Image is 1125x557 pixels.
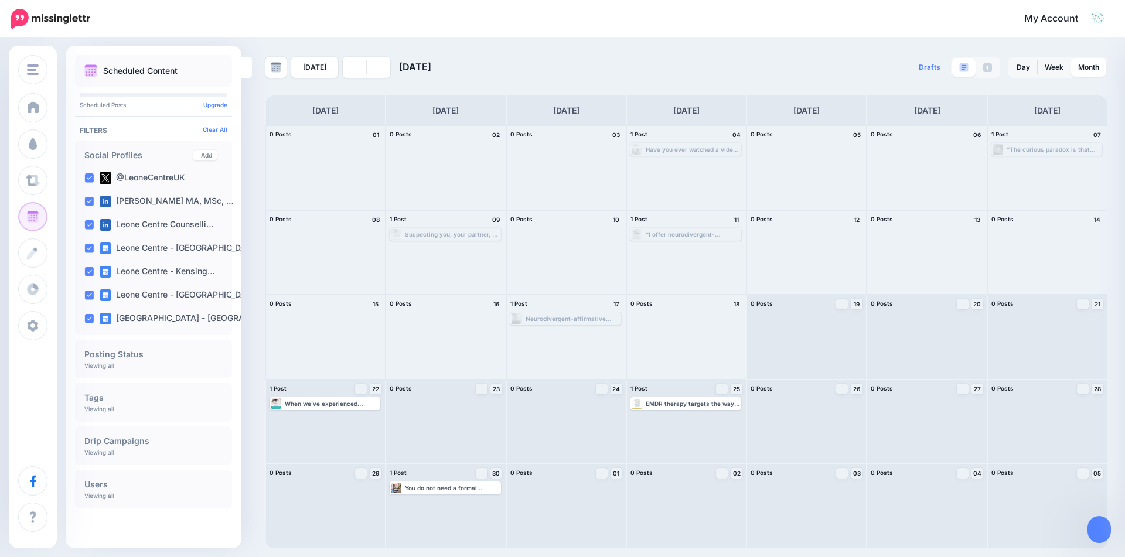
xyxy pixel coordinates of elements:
[991,469,1014,476] span: 0 Posts
[971,214,983,225] h4: 13
[84,480,223,488] h4: Users
[991,216,1014,223] span: 0 Posts
[731,214,742,225] h4: 11
[983,63,992,72] img: facebook-grey-square.png
[630,300,653,307] span: 0 Posts
[1092,299,1103,309] a: 21
[100,289,111,301] img: google_business-square.png
[851,468,862,479] a: 03
[405,484,499,491] div: You do not need a formal diagnosis to begin receiving neurodivergent-affirming therapy or counsel...
[84,492,114,499] p: Viewing all
[1092,384,1103,394] a: 28
[991,131,1008,138] span: 1 Post
[1071,58,1106,77] a: Month
[84,437,223,445] h4: Drip Campaigns
[733,386,740,392] span: 25
[270,469,292,476] span: 0 Posts
[971,384,983,394] a: 27
[973,470,981,476] span: 04
[871,131,893,138] span: 0 Posts
[193,150,217,160] a: Add
[370,129,381,140] h4: 01
[490,214,502,225] h4: 09
[646,146,740,153] div: Have you ever watched a video online that described exactly how you've been feeling your entire l...
[510,216,533,223] span: 0 Posts
[1007,146,1101,153] div: “The curious paradox is that when I accept myself just as I am, then I can change.” - [PERSON_NAM...
[84,405,114,412] p: Viewing all
[1092,214,1103,225] h4: 14
[1095,301,1100,307] span: 21
[390,300,412,307] span: 0 Posts
[100,242,111,254] img: google_business-square.png
[871,300,893,307] span: 0 Posts
[370,214,381,225] h4: 08
[1034,104,1061,118] h4: [DATE]
[432,104,459,118] h4: [DATE]
[973,301,981,307] span: 20
[84,350,223,358] h4: Posting Status
[103,67,178,75] p: Scheduled Content
[100,219,111,231] img: linkedin-square.png
[490,129,502,140] h4: 02
[991,300,1014,307] span: 0 Posts
[1010,58,1037,77] a: Day
[390,385,412,392] span: 0 Posts
[372,470,379,476] span: 29
[611,299,622,309] h4: 17
[851,384,862,394] a: 26
[510,469,533,476] span: 0 Posts
[959,63,969,72] img: paragraph-boxed.png
[793,104,820,118] h4: [DATE]
[510,131,533,138] span: 0 Posts
[1093,470,1101,476] span: 05
[731,384,742,394] a: 25
[751,469,773,476] span: 0 Posts
[370,299,381,309] h4: 15
[285,400,379,407] div: When we’ve experienced trauma, it can still impact us, even years later. The good news is that th...
[84,151,193,159] h4: Social Profiles
[871,469,893,476] span: 0 Posts
[613,470,619,476] span: 01
[553,104,579,118] h4: [DATE]
[11,9,90,29] img: Missinglettr
[912,57,947,78] a: Drafts
[100,313,291,324] label: [GEOGRAPHIC_DATA] - [GEOGRAPHIC_DATA]
[611,384,622,394] a: 24
[851,214,862,225] h4: 12
[312,104,339,118] h4: [DATE]
[490,384,502,394] a: 23
[630,469,653,476] span: 0 Posts
[854,301,860,307] span: 19
[84,394,223,402] h4: Tags
[100,289,267,301] label: Leone Centre - [GEOGRAPHIC_DATA]…
[405,231,499,238] div: Suspecting you, your partner, or a family member might be neurodivergent and looking for support?...
[510,300,527,307] span: 1 Post
[751,216,773,223] span: 0 Posts
[630,216,647,223] span: 1 Post
[526,315,620,322] div: Neurodivergent-affirmative therapy recognises the unique perspectives, talents, and gifts each in...
[853,470,861,476] span: 03
[974,386,981,392] span: 27
[1092,129,1103,140] h4: 07
[646,400,740,407] div: EMDR therapy targets the way traumatic memories are stored in the brain. It helps traumatic memor...
[80,102,227,108] p: Scheduled Posts
[492,470,500,476] span: 30
[731,299,742,309] h4: 18
[372,386,379,392] span: 22
[270,216,292,223] span: 0 Posts
[80,126,227,135] h4: Filters
[84,362,114,369] p: Viewing all
[271,62,281,73] img: calendar-grey-darker.png
[490,468,502,479] a: 30
[203,126,227,133] a: Clear All
[84,449,114,456] p: Viewing all
[919,64,940,71] span: Drafts
[390,216,407,223] span: 1 Post
[871,216,893,223] span: 0 Posts
[853,386,860,392] span: 26
[84,64,97,77] img: calendar.png
[270,300,292,307] span: 0 Posts
[100,313,111,324] img: google_business-square.png
[731,129,742,140] h4: 04
[100,242,267,254] label: Leone Centre - [GEOGRAPHIC_DATA]…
